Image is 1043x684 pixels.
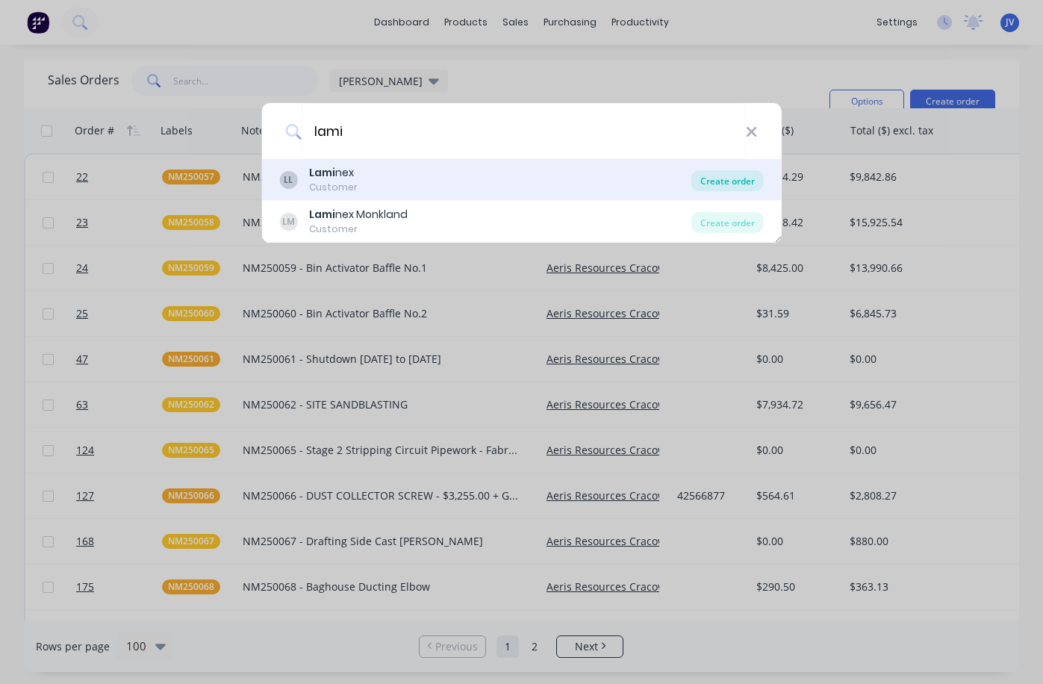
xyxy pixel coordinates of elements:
div: Create order [691,212,764,233]
div: Create order [691,170,764,191]
div: LM [279,213,297,231]
div: Customer [309,223,408,236]
div: nex [309,165,358,181]
div: Customer [309,181,358,194]
div: LL [279,171,297,189]
b: Lami [309,165,335,180]
b: Lami [309,207,335,222]
input: Enter a customer name to create a new order... [302,103,746,159]
div: nex Monkland [309,207,408,223]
